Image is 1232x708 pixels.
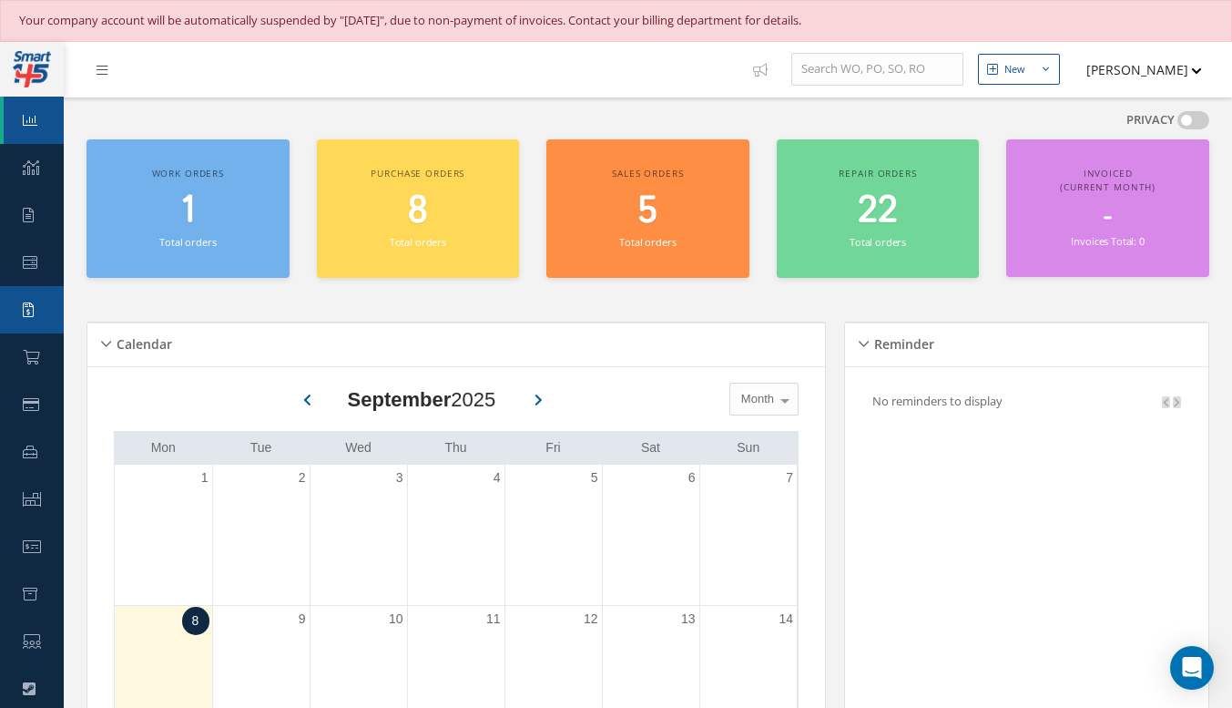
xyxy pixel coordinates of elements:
td: September 2, 2025 [212,465,310,606]
td: September 4, 2025 [407,465,504,606]
a: Show Tips [744,42,791,97]
a: September 10, 2025 [385,606,407,632]
td: September 7, 2025 [699,465,797,606]
button: [PERSON_NAME] [1069,52,1202,87]
a: September 6, 2025 [685,465,699,491]
a: Monday [148,436,179,459]
a: Friday [542,436,564,459]
a: Saturday [637,436,664,459]
td: September 1, 2025 [115,465,212,606]
a: September 14, 2025 [775,606,797,632]
label: PRIVACY [1126,111,1175,129]
a: Tuesday [247,436,276,459]
td: September 6, 2025 [602,465,699,606]
small: Total orders [159,235,216,249]
div: Open Intercom Messenger [1170,646,1214,690]
span: - [1104,200,1112,235]
h5: Reminder [869,331,934,353]
span: Invoiced [1084,167,1133,180]
a: September 12, 2025 [580,606,602,632]
td: September 3, 2025 [310,465,407,606]
span: Month [737,390,774,408]
a: September 2, 2025 [295,465,310,491]
button: New [978,54,1060,86]
a: September 3, 2025 [392,465,407,491]
a: Wednesday [341,436,375,459]
b: September [348,388,452,411]
a: Sunday [733,436,763,459]
a: Invoiced (Current Month) - Invoices Total: 0 [1006,139,1209,278]
a: September 4, 2025 [490,465,504,491]
small: Total orders [619,235,676,249]
small: Total orders [390,235,446,249]
p: No reminders to display [872,393,1003,409]
a: September 13, 2025 [677,606,699,632]
a: Sales orders 5 Total orders [546,139,749,279]
a: September 1, 2025 [198,465,212,491]
a: Purchase orders 8 Total orders [317,139,520,279]
small: Total orders [850,235,906,249]
span: 5 [637,185,657,237]
a: September 5, 2025 [587,465,602,491]
span: Repair orders [839,167,916,180]
span: 1 [180,185,195,237]
a: Thursday [441,436,470,459]
span: Purchase orders [371,167,464,180]
a: September 11, 2025 [483,606,504,632]
div: 2025 [348,385,496,415]
div: Your company account will be automatically suspended by "[DATE]", due to non-payment of invoices.... [19,12,1213,30]
small: Invoices Total: 0 [1071,234,1144,248]
span: Work orders [152,167,224,180]
span: 8 [408,185,428,237]
a: September 9, 2025 [295,606,310,632]
img: smart145-logo-small.png [13,51,51,88]
a: September 7, 2025 [782,465,797,491]
span: Sales orders [612,167,683,180]
input: Search WO, PO, SO, RO [791,53,963,86]
a: Work orders 1 Total orders [87,139,290,279]
a: Repair orders 22 Total orders [777,139,980,279]
span: 22 [858,185,898,237]
span: (Current Month) [1060,180,1156,193]
div: New [1004,62,1025,77]
a: September 8, 2025 [182,607,209,635]
h5: Calendar [111,331,172,353]
td: September 5, 2025 [504,465,602,606]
